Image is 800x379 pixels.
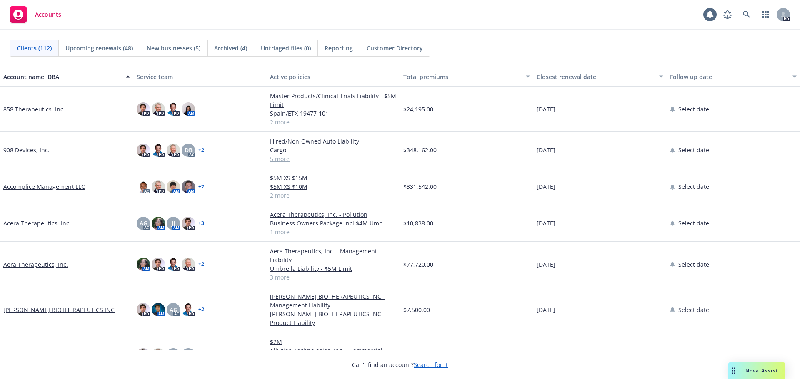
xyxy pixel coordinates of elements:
span: $348,162.00 [403,146,437,154]
div: Account name, DBA [3,72,121,81]
img: photo [167,144,180,157]
button: Nova Assist [728,362,785,379]
a: Allurion Technologies, Inc. - Commercial Auto [270,346,397,364]
span: $77,720.00 [403,260,433,269]
a: Search for it [414,361,448,369]
span: Select date [678,260,709,269]
img: photo [152,144,165,157]
div: Drag to move [728,362,739,379]
button: Total premiums [400,67,533,87]
img: photo [152,303,165,316]
a: Master Products/Clinical Trials Liability - $5M Limit [270,92,397,109]
button: Follow up date [667,67,800,87]
a: Accomplice Management LLC [3,182,85,191]
a: + 2 [198,184,204,189]
span: $331,542.00 [403,182,437,191]
span: Select date [678,146,709,154]
a: 908 Devices, Inc. [3,146,50,154]
img: photo [167,180,180,193]
span: Accounts [35,11,61,18]
a: Aera Therapeutics, Inc. [3,260,68,269]
span: Can't find an account? [352,360,448,369]
a: + 3 [198,221,204,226]
span: Archived (4) [214,44,247,52]
span: Upcoming renewals (48) [65,44,133,52]
span: AG [170,305,177,314]
span: [DATE] [537,146,555,154]
div: Closest renewal date [537,72,654,81]
a: $5M XS $10M [270,182,397,191]
a: [PERSON_NAME] BIOTHERAPEUTICS INC [3,305,115,314]
span: Clients (112) [17,44,52,52]
a: 1 more [270,228,397,236]
img: photo [167,258,180,271]
a: Accounts [7,3,65,26]
img: photo [182,217,195,230]
span: New businesses (5) [147,44,200,52]
img: photo [182,102,195,116]
span: $10,838.00 [403,219,433,228]
a: $2M [270,337,397,346]
span: Customer Directory [367,44,423,52]
img: photo [137,303,150,316]
img: photo [152,348,165,362]
a: [PERSON_NAME] BIOTHERAPEUTICS INC - Product Liability [270,310,397,327]
a: Cargo [270,146,397,154]
span: [DATE] [537,182,555,191]
a: 5 more [270,154,397,163]
a: Switch app [757,6,774,23]
span: Untriaged files (0) [261,44,311,52]
a: 858 Therapeutics, Inc. [3,105,65,114]
div: Service team [137,72,263,81]
span: [DATE] [537,260,555,269]
a: 3 more [270,273,397,282]
img: photo [152,180,165,193]
span: [DATE] [537,219,555,228]
img: photo [137,348,150,362]
span: $24,195.00 [403,105,433,114]
img: photo [152,258,165,271]
a: Spain/ETX-19477-101 [270,109,397,118]
span: DB [185,146,192,154]
span: Nova Assist [745,367,778,374]
a: $5M XS $15M [270,173,397,182]
a: + 2 [198,262,204,267]
a: Acera Therapeutics, Inc. - Pollution [270,210,397,219]
span: Reporting [325,44,353,52]
a: Report a Bug [719,6,736,23]
img: photo [182,258,195,271]
span: [DATE] [537,105,555,114]
a: Hired/Non-Owned Auto Liability [270,137,397,146]
span: JJ [172,219,175,228]
img: photo [137,258,150,271]
span: Select date [678,219,709,228]
a: Aera Therapeutics, Inc. - Management Liability [270,247,397,264]
img: photo [182,303,195,316]
img: photo [152,217,165,230]
img: photo [137,144,150,157]
span: Select date [678,182,709,191]
a: + 2 [198,148,204,153]
img: photo [152,102,165,116]
span: [DATE] [537,305,555,314]
a: 2 more [270,191,397,200]
img: photo [167,102,180,116]
a: + 2 [198,307,204,312]
span: Select date [678,305,709,314]
a: Business Owners Package Incl $4M Umb [270,219,397,228]
span: AG [140,219,147,228]
div: Active policies [270,72,397,81]
img: photo [137,180,150,193]
a: Umbrella Liability - $5M Limit [270,264,397,273]
a: [PERSON_NAME] BIOTHERAPEUTICS INC - Management Liability [270,292,397,310]
button: Active policies [267,67,400,87]
div: Total premiums [403,72,521,81]
a: Acera Therapeutics, Inc. [3,219,71,228]
span: Select date [678,105,709,114]
button: Closest renewal date [533,67,667,87]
